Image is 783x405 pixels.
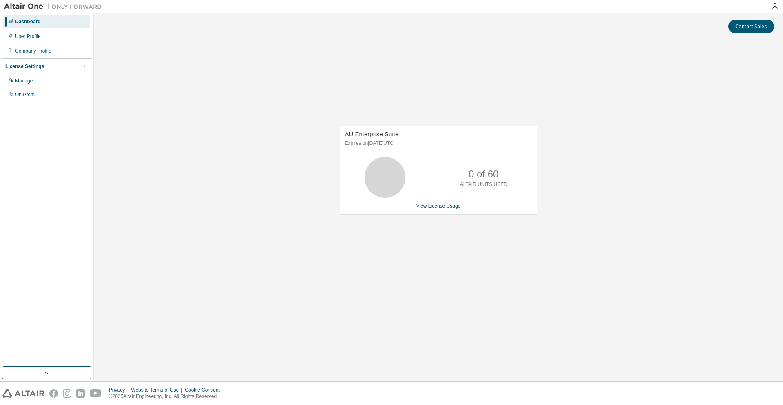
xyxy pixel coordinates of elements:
[15,77,35,84] div: Managed
[109,393,225,400] p: © 2025 Altair Engineering, Inc. All Rights Reserved.
[345,140,530,147] p: Expires on [DATE] UTC
[15,48,51,54] div: Company Profile
[5,63,44,70] div: License Settings
[469,167,498,181] p: 0 of 60
[49,389,58,398] img: facebook.svg
[728,20,774,33] button: Contact Sales
[15,91,35,98] div: On Prem
[63,389,71,398] img: instagram.svg
[15,33,41,40] div: User Profile
[109,387,131,393] div: Privacy
[90,389,102,398] img: youtube.svg
[185,387,224,393] div: Cookie Consent
[345,131,399,137] span: AU Enterprise Suite
[4,2,106,11] img: Altair One
[76,389,85,398] img: linkedin.svg
[416,203,461,209] a: View License Usage
[15,18,41,25] div: Dashboard
[2,389,44,398] img: altair_logo.svg
[131,387,185,393] div: Website Terms of Use
[460,181,507,188] p: ALTAIR UNITS USED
